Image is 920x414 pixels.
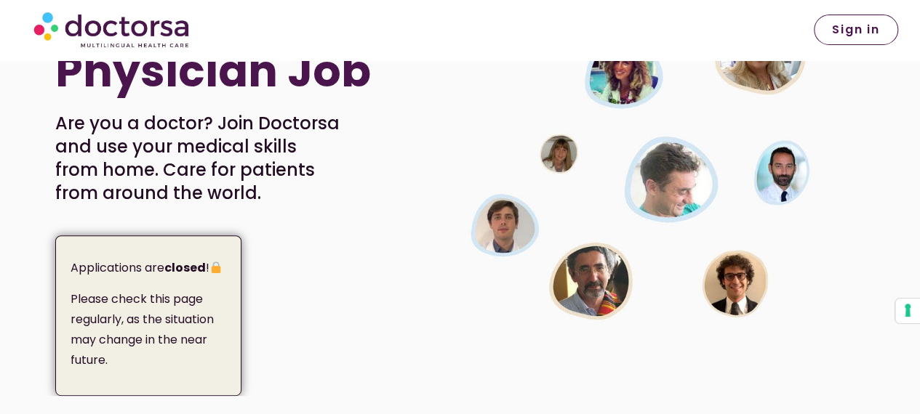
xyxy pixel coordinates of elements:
img: 🔒 [210,261,222,273]
p: Please check this page regularly, as the situation may change in the near future. [71,289,231,370]
p: Applications are ! [71,258,231,278]
p: Are you a doctor? Join Doctorsa and use your medical skills from home. Care for patients from aro... [55,112,341,205]
a: Sign in [814,15,898,45]
span: Sign in [832,24,880,36]
strong: closed [164,259,206,276]
button: Your consent preferences for tracking technologies [895,299,920,323]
